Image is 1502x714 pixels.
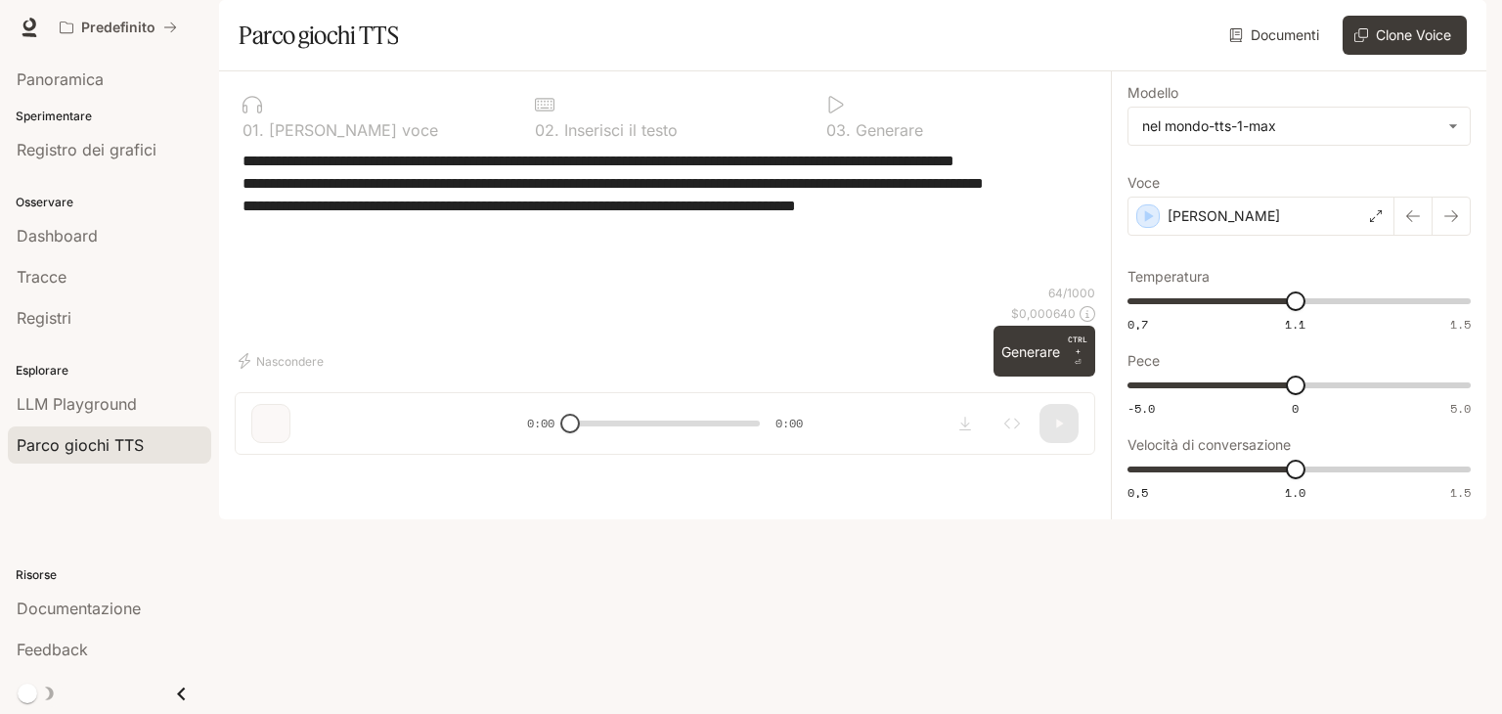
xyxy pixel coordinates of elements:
font: 3 [836,120,846,140]
font: 0,7 [1127,316,1148,333]
button: Clone Voice [1343,16,1467,55]
font: 1.0 [1285,484,1305,501]
font: . [846,120,851,140]
font: Clone Voice [1376,26,1451,43]
font: Generare [1001,343,1060,360]
font: [PERSON_NAME] [1168,207,1280,224]
font: 0 [826,120,836,140]
font: 2 [545,120,554,140]
font: 0,5 [1127,484,1148,501]
font: Documenti [1251,26,1319,43]
font: 0 [1292,400,1299,417]
font: 1 [252,120,259,140]
button: GenerareCTRL +⏎ [994,326,1095,377]
font: CTRL + [1068,335,1087,356]
font: Modello [1127,84,1178,101]
a: Documenti [1225,16,1327,55]
font: Temperatura [1127,268,1210,285]
font: [PERSON_NAME] voce [269,120,438,140]
font: 5.0 [1450,400,1471,417]
font: ⏎ [1075,358,1082,367]
font: Voce [1127,174,1160,191]
font: -5.0 [1127,400,1155,417]
font: 1.1 [1285,316,1305,333]
font: Velocità di conversazione [1127,436,1291,453]
font: Generare [856,120,923,140]
font: Nascondere [256,354,324,369]
button: Tutti gli spazi di lavoro [51,8,186,47]
font: Parco giochi TTS [239,21,398,50]
font: 0 [243,120,252,140]
div: nel mondo-tts-1-max [1128,108,1470,145]
button: Nascondere [235,345,331,377]
font: nel mondo-tts-1-max [1142,117,1276,134]
font: 0 [535,120,545,140]
font: . [554,120,559,140]
font: Pece [1127,352,1160,369]
font: . [259,120,264,140]
font: Predefinito [81,19,155,35]
font: Inserisci il testo [564,120,678,140]
font: 1.5 [1450,316,1471,333]
font: 1.5 [1450,484,1471,501]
